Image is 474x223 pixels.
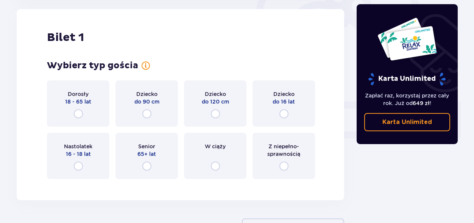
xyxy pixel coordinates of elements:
[47,60,138,71] h3: Wybierz typ gościa
[368,72,446,86] p: Karta Unlimited
[134,98,159,105] span: do 90 cm
[259,143,308,158] span: Z niepełno­sprawnością
[138,143,155,150] span: Senior
[364,92,451,107] p: Zapłać raz, korzystaj przez cały rok. Już od !
[413,100,430,106] span: 649 zł
[364,113,451,131] a: Karta Unlimited
[136,90,157,98] span: Dziecko
[382,118,432,126] p: Karta Unlimited
[202,98,229,105] span: do 120 cm
[64,143,92,150] span: Nastolatek
[47,30,84,45] h2: Bilet 1
[205,143,226,150] span: W ciąży
[65,98,91,105] span: 18 - 65 lat
[205,90,226,98] span: Dziecko
[273,90,295,98] span: Dziecko
[68,90,89,98] span: Dorosły
[137,150,156,158] span: 65+ lat
[377,17,437,61] img: Dwie karty całoroczne do Suntago z napisem 'UNLIMITED RELAX', na białym tle z tropikalnymi liśćmi...
[66,150,91,158] span: 16 - 18 lat
[273,98,295,105] span: do 16 lat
